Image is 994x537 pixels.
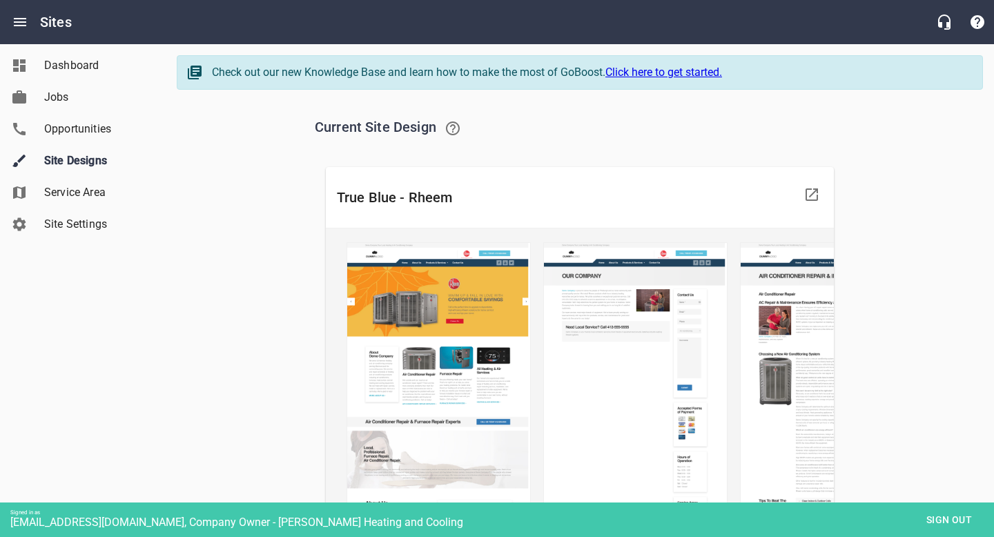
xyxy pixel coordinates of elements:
span: Site Settings [44,216,149,233]
button: Sign out [915,507,984,533]
span: Service Area [44,184,149,201]
div: Check out our new Knowledge Base and learn how to make the most of GoBoost. [212,64,968,81]
div: Signed in as [10,509,994,516]
h6: Sites [40,11,72,33]
h6: True Blue - Rheem [337,186,795,208]
span: Sign out [920,511,978,529]
button: Live Chat [928,6,961,39]
a: Click here to get started. [605,66,722,79]
span: Site Designs [44,153,149,169]
a: Visit Site [795,178,828,211]
span: Opportunities [44,121,149,137]
div: [EMAIL_ADDRESS][DOMAIN_NAME], Company Owner - [PERSON_NAME] Heating and Cooling [10,516,994,529]
a: Learn about our recommended Site updates [436,112,469,145]
h6: Current Site Design [315,112,845,145]
span: Dashboard [44,57,149,74]
button: Support Portal [961,6,994,39]
button: Open drawer [3,6,37,39]
span: Jobs [44,89,149,106]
